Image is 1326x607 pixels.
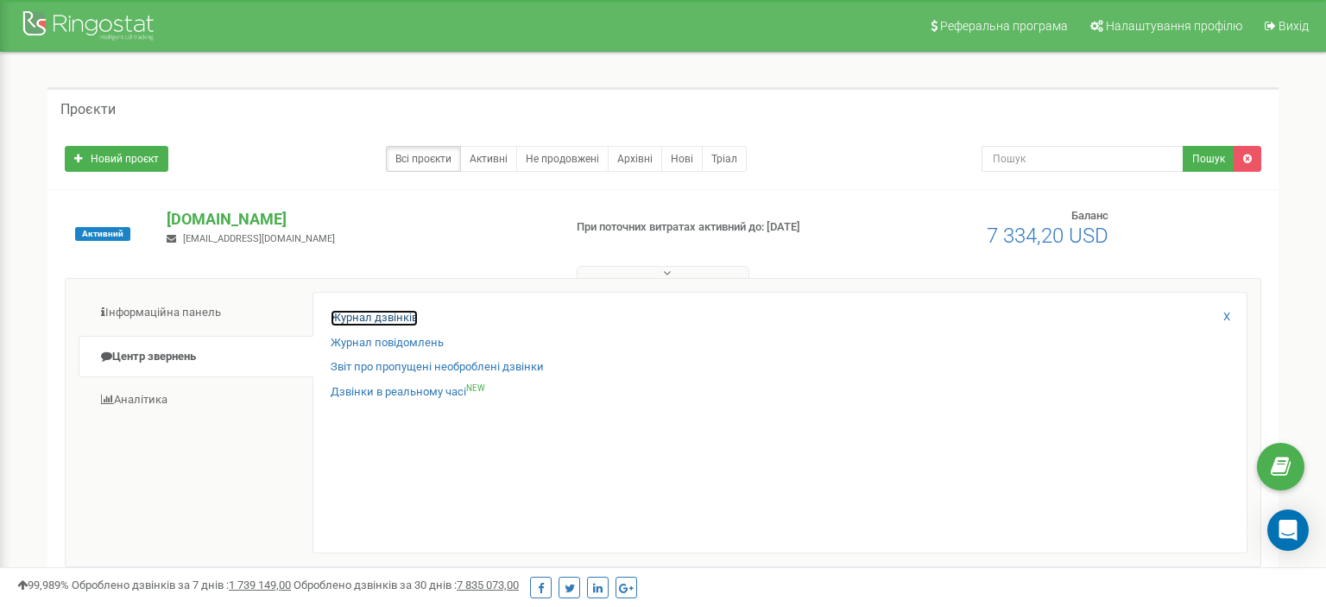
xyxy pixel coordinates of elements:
[331,359,544,376] a: Звіт про пропущені необроблені дзвінки
[167,208,548,231] p: [DOMAIN_NAME]
[982,146,1184,172] input: Пошук
[577,219,856,236] p: При поточних витратах активний до: [DATE]
[65,146,168,172] a: Новий проєкт
[60,102,116,117] h5: Проєкти
[987,224,1108,248] span: 7 334,20 USD
[294,579,519,591] span: Оброблено дзвінків за 30 днів :
[1223,309,1230,326] a: X
[386,146,461,172] a: Всі проєкти
[1279,19,1309,33] span: Вихід
[1267,509,1309,551] div: Open Intercom Messenger
[183,233,335,244] span: [EMAIL_ADDRESS][DOMAIN_NAME]
[79,379,313,421] a: Аналiтика
[72,579,291,591] span: Оброблено дзвінків за 7 днів :
[516,146,609,172] a: Не продовжені
[466,383,485,393] sup: NEW
[1106,19,1242,33] span: Налаштування профілю
[331,335,444,351] a: Журнал повідомлень
[608,146,662,172] a: Архівні
[331,310,418,326] a: Журнал дзвінків
[460,146,517,172] a: Активні
[79,292,313,334] a: Інформаційна панель
[1071,209,1108,222] span: Баланс
[75,227,130,241] span: Активний
[17,579,69,591] span: 99,989%
[79,336,313,378] a: Центр звернень
[940,19,1068,33] span: Реферальна програма
[661,146,703,172] a: Нові
[331,384,485,401] a: Дзвінки в реальному часіNEW
[702,146,747,172] a: Тріал
[229,579,291,591] u: 1 739 149,00
[457,579,519,591] u: 7 835 073,00
[1183,146,1234,172] button: Пошук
